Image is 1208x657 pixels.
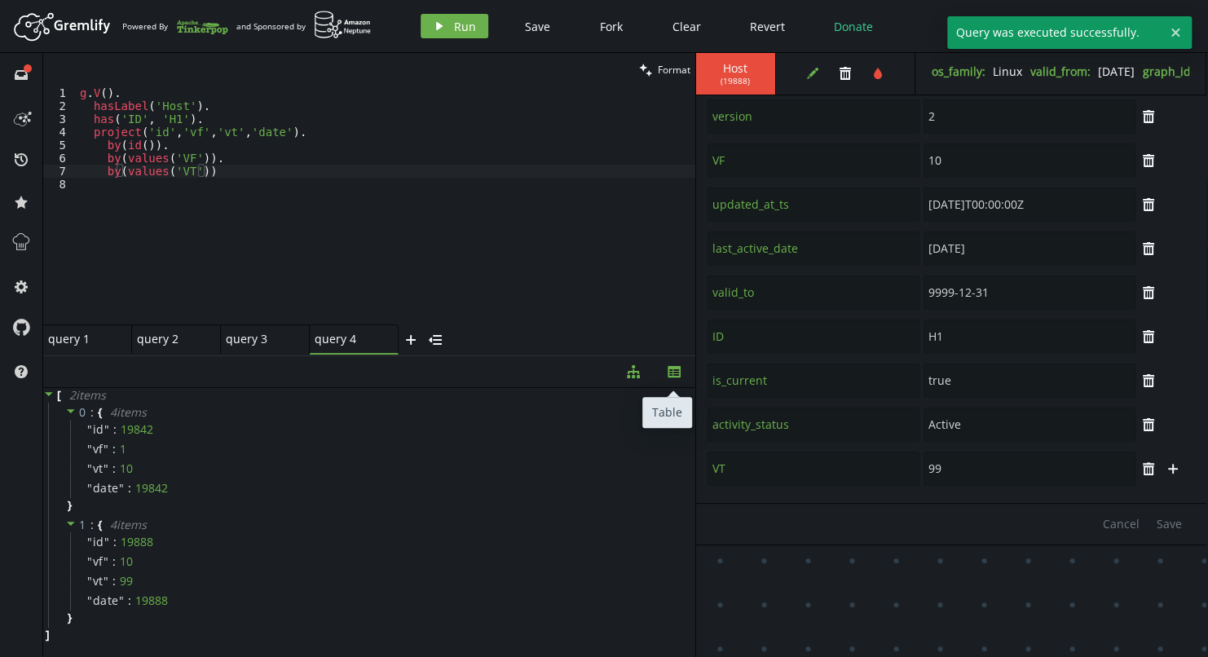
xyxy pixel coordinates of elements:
span: Clear [672,19,701,34]
input: Property Value [924,320,1135,354]
div: 7 [43,165,77,178]
span: " [87,553,93,569]
span: Run [454,19,476,34]
span: [DATE] [1098,64,1135,79]
button: Cancel [1095,512,1148,536]
button: Fork [587,14,636,38]
input: Property Name [708,99,919,134]
input: Property Value [924,452,1135,486]
span: 4 item s [110,517,147,532]
button: Sign In [1142,14,1196,38]
div: 19888 [121,535,153,549]
span: 2 item s [69,387,106,403]
input: Property Name [708,364,919,398]
div: 5 [43,139,77,152]
span: vt [93,574,104,589]
span: : [90,518,95,532]
span: Host [711,61,759,76]
span: vf [93,554,104,569]
span: " [87,461,93,476]
span: ( 19888 ) [721,76,750,86]
span: date [93,593,119,608]
span: 1 [79,517,86,532]
span: id [93,422,104,437]
span: } [65,611,72,625]
span: } [65,498,72,513]
label: graph_id : [1143,64,1194,79]
button: Run [421,14,488,38]
span: Donate [834,19,873,34]
input: Property Value [924,231,1135,266]
div: 2 [43,99,77,112]
span: " [104,534,110,549]
div: 1 [43,86,77,99]
input: Property Value [924,187,1135,222]
img: AWS Neptune [314,11,372,39]
span: 4 item s [110,404,147,420]
span: vt [93,461,104,476]
span: query 4 [315,332,380,346]
input: Property Value [924,99,1135,134]
span: : [112,554,116,569]
input: Property Name [708,143,919,178]
span: query 3 [226,332,291,346]
span: : [128,481,131,496]
button: Format [634,53,695,86]
div: 10 [120,461,133,476]
div: Table [642,397,692,428]
span: : [113,422,117,437]
span: Format [658,63,690,77]
input: Property Name [708,452,919,486]
span: { [98,405,102,420]
div: 3 [43,112,77,126]
span: Save [525,19,550,34]
label: os_family : [932,64,985,79]
span: date [93,481,119,496]
span: { [98,518,102,532]
span: Query was executed successfully. [947,16,1163,49]
span: query 2 [137,332,202,346]
button: Clear [660,14,713,38]
div: 10 [120,554,133,569]
span: " [104,461,109,476]
div: 19842 [135,481,168,496]
input: Property Value [924,276,1135,310]
input: Property Name [708,187,919,222]
span: " [104,553,109,569]
button: Save [1148,512,1190,536]
button: Revert [738,14,797,38]
span: 0 [79,404,86,420]
button: Donate [822,14,885,38]
label: valid_from : [1030,64,1091,79]
div: 4 [43,126,77,139]
input: Property Name [708,231,919,266]
div: 8 [43,178,77,191]
span: " [87,480,93,496]
div: 99 [120,574,133,589]
span: : [90,405,95,420]
input: Property Value [924,143,1135,178]
div: Powered By [122,12,228,41]
span: Fork [600,19,623,34]
button: Save [513,14,562,38]
span: : [112,461,116,476]
span: " [119,480,125,496]
input: Property Name [708,276,919,310]
span: Cancel [1103,516,1140,531]
span: " [87,593,93,608]
span: Revert [750,19,785,34]
div: 1 [120,442,126,456]
span: " [104,421,110,437]
div: 6 [43,152,77,165]
div: 19888 [135,593,168,608]
span: vf [93,442,104,456]
input: Property Name [708,408,919,442]
span: " [104,441,109,456]
span: query 1 [48,332,113,346]
span: " [87,421,93,437]
span: " [87,573,93,589]
div: and Sponsored by [236,11,372,42]
div: 19842 [121,422,153,437]
span: [ [57,388,61,403]
span: : [128,593,131,608]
